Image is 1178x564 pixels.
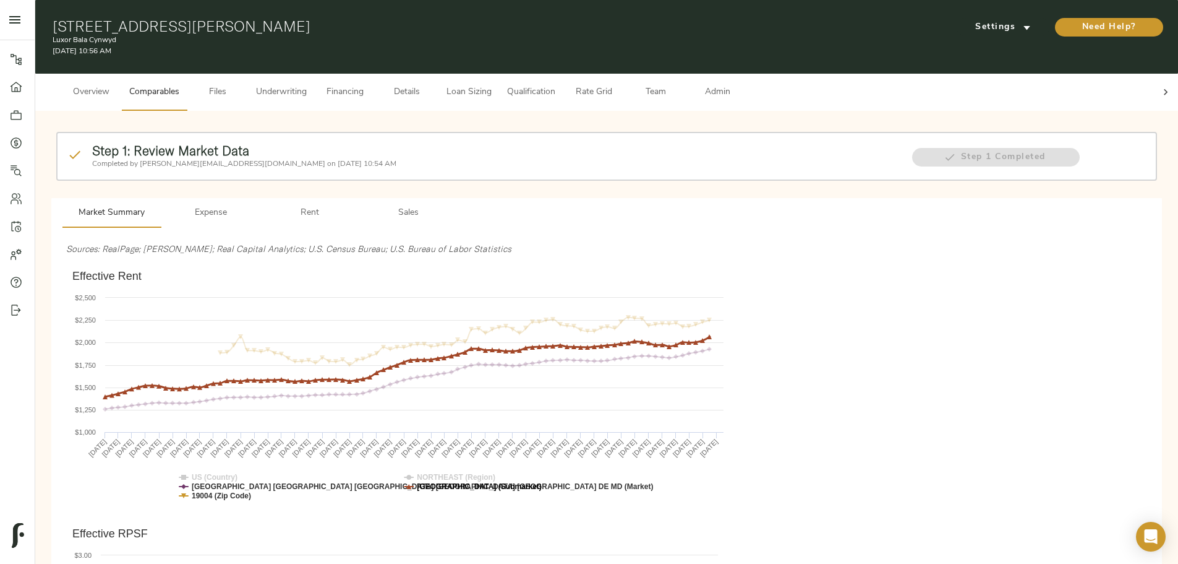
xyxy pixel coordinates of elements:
[322,85,369,100] span: Financing
[576,438,597,458] text: [DATE]
[66,265,730,513] svg: Effective Rent
[169,438,189,458] text: [DATE]
[617,438,638,458] text: [DATE]
[75,428,96,436] text: $1,000
[142,438,162,458] text: [DATE]
[223,438,244,458] text: [DATE]
[100,438,121,458] text: [DATE]
[386,438,407,458] text: [DATE]
[467,438,488,458] text: [DATE]
[305,438,325,458] text: [DATE]
[1055,18,1163,37] button: Need Help?
[699,438,719,458] text: [DATE]
[604,438,624,458] text: [DATE]
[507,85,555,100] span: Qualification
[1136,522,1166,552] div: Open Intercom Messenger
[53,35,792,46] p: Luxor Bala Cynwyd
[427,438,447,458] text: [DATE]
[631,438,651,458] text: [DATE]
[250,438,271,458] text: [DATE]
[969,20,1037,35] span: Settings
[92,142,249,158] strong: Step 1: Review Market Data
[481,438,502,458] text: [DATE]
[536,438,556,458] text: [DATE]
[192,492,251,500] text: 19004 (Zip Code)
[383,85,430,100] span: Details
[70,206,154,221] span: Market Summary
[75,362,96,369] text: $1,750
[332,438,352,458] text: [DATE]
[440,438,461,458] text: [DATE]
[127,438,148,458] text: [DATE]
[194,85,241,100] span: Files
[75,316,96,324] text: $2,250
[75,339,96,346] text: $2,000
[417,473,495,482] text: NORTHEAST (Region)
[672,438,692,458] text: [DATE]
[318,438,339,458] text: [DATE]
[277,438,297,458] text: [DATE]
[129,85,179,100] span: Comparables
[263,438,284,458] text: [DATE]
[182,438,202,458] text: [DATE]
[632,85,679,100] span: Team
[957,18,1049,37] button: Settings
[454,438,474,458] text: [DATE]
[74,552,92,559] text: $3.00
[563,438,583,458] text: [DATE]
[256,85,307,100] span: Underwriting
[570,85,617,100] span: Rate Grid
[445,85,492,100] span: Loan Sizing
[268,206,352,221] span: Rent
[291,438,311,458] text: [DATE]
[359,438,379,458] text: [DATE]
[237,438,257,458] text: [DATE]
[192,473,237,482] text: US (Country)
[414,438,434,458] text: [DATE]
[87,438,108,458] text: [DATE]
[644,438,665,458] text: [DATE]
[495,438,515,458] text: [DATE]
[192,482,653,491] text: [GEOGRAPHIC_DATA] [GEOGRAPHIC_DATA] [GEOGRAPHIC_DATA] [GEOGRAPHIC_DATA] [GEOGRAPHIC_DATA] DE MD (...
[66,243,1147,255] p: Sources: RealPage; [PERSON_NAME]; Real Capital Analytics; U.S. Census Bureau; U.S. Bureau of Labo...
[694,85,741,100] span: Admin
[372,438,393,458] text: [DATE]
[72,527,148,540] text: Effective RPSF
[12,523,24,548] img: logo
[345,438,365,458] text: [DATE]
[67,85,114,100] span: Overview
[367,206,451,221] span: Sales
[114,438,134,458] text: [DATE]
[72,270,142,282] text: Effective Rent
[53,17,792,35] h1: [STREET_ADDRESS][PERSON_NAME]
[169,206,253,221] span: Expense
[53,46,792,57] p: [DATE] 10:56 AM
[155,438,176,458] text: [DATE]
[1067,20,1151,35] span: Need Help?
[195,438,216,458] text: [DATE]
[590,438,610,458] text: [DATE]
[209,438,229,458] text: [DATE]
[685,438,706,458] text: [DATE]
[75,384,96,391] text: $1,500
[400,438,420,458] text: [DATE]
[417,482,542,491] text: [GEOGRAPHIC_DATA] (Submarket)
[75,406,96,414] text: $1,250
[92,158,898,170] p: Completed by [PERSON_NAME][EMAIL_ADDRESS][DOMAIN_NAME] on [DATE] 10:54 AM
[522,438,542,458] text: [DATE]
[508,438,529,458] text: [DATE]
[658,438,678,458] text: [DATE]
[75,294,96,302] text: $2,500
[549,438,570,458] text: [DATE]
